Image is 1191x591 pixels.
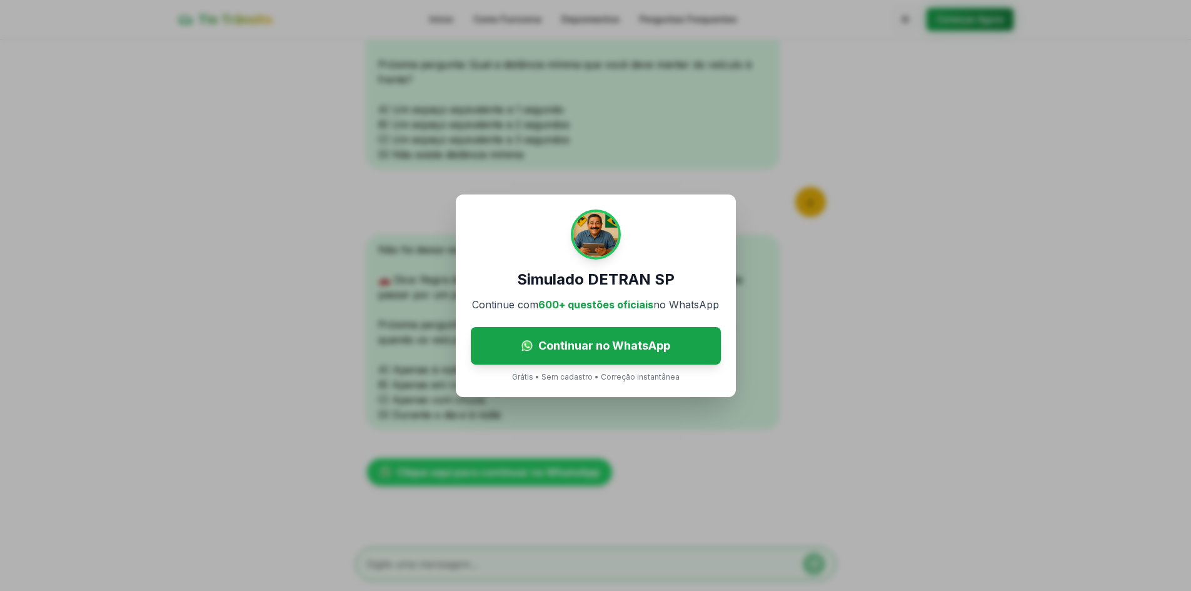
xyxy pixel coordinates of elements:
[571,210,621,260] img: Tio Trânsito
[538,337,670,355] span: Continuar no WhatsApp
[512,372,680,382] p: Grátis • Sem cadastro • Correção instantânea
[517,270,675,290] h3: Simulado DETRAN SP
[471,327,721,365] a: Continuar no WhatsApp
[538,298,653,311] span: 600+ questões oficiais
[472,297,719,312] p: Continue com no WhatsApp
